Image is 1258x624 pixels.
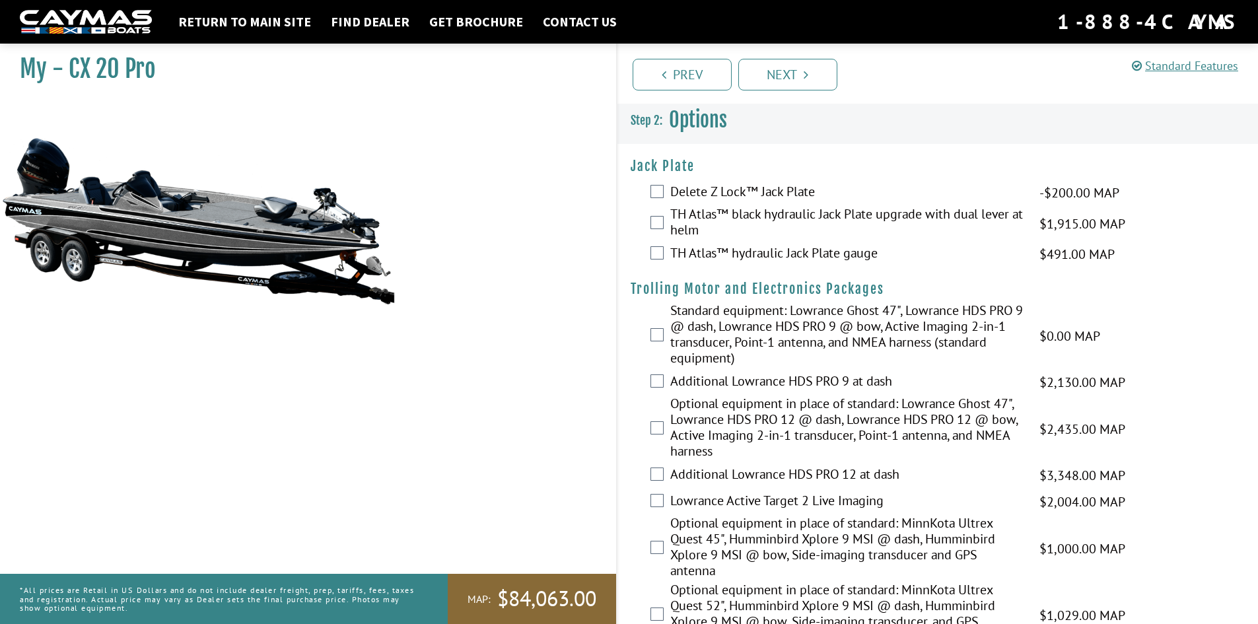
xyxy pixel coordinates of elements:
span: $3,348.00 MAP [1039,466,1125,485]
label: TH Atlas™ black hydraulic Jack Plate upgrade with dual lever at helm [670,206,1023,241]
label: Delete Z Lock™ Jack Plate [670,184,1023,203]
span: $1,000.00 MAP [1039,539,1125,559]
span: $84,063.00 [497,585,596,613]
span: $0.00 MAP [1039,326,1100,346]
div: 1-888-4CAYMAS [1057,7,1238,36]
span: $491.00 MAP [1039,244,1115,264]
label: Optional equipment in place of standard: Lowrance Ghost 47", Lowrance HDS PRO 12 @ dash, Lowrance... [670,396,1023,462]
a: Find Dealer [324,13,416,30]
a: Contact Us [536,13,623,30]
span: $2,130.00 MAP [1039,372,1125,392]
label: Additional Lowrance HDS PRO 12 at dash [670,466,1023,485]
a: Standard Features [1132,58,1238,73]
label: Additional Lowrance HDS PRO 9 at dash [670,373,1023,392]
label: TH Atlas™ hydraulic Jack Plate gauge [670,245,1023,264]
a: Prev [633,59,732,90]
label: Standard equipment: Lowrance Ghost 47", Lowrance HDS PRO 9 @ dash, Lowrance HDS PRO 9 @ bow, Acti... [670,302,1023,369]
h1: My - CX 20 Pro [20,54,583,84]
span: $1,915.00 MAP [1039,214,1125,234]
a: Get Brochure [423,13,530,30]
a: MAP:$84,063.00 [448,574,616,624]
span: $2,004.00 MAP [1039,492,1125,512]
a: Next [738,59,837,90]
span: -$200.00 MAP [1039,183,1119,203]
span: MAP: [468,592,491,606]
label: Optional equipment in place of standard: MinnKota Ultrex Quest 45", Humminbird Xplore 9 MSI @ das... [670,515,1023,582]
a: Return to main site [172,13,318,30]
label: Lowrance Active Target 2 Live Imaging [670,493,1023,512]
h4: Trolling Motor and Electronics Packages [631,281,1245,297]
p: *All prices are Retail in US Dollars and do not include dealer freight, prep, tariffs, fees, taxe... [20,579,418,619]
h4: Jack Plate [631,158,1245,174]
img: white-logo-c9c8dbefe5ff5ceceb0f0178aa75bf4bb51f6bca0971e226c86eb53dfe498488.png [20,10,152,34]
span: $2,435.00 MAP [1039,419,1125,439]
